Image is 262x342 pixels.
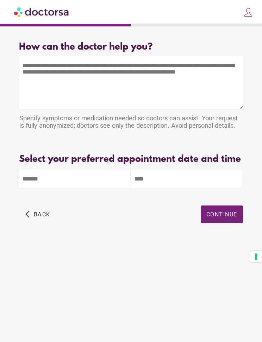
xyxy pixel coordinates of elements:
[250,251,262,262] button: Your consent preferences for tracking technologies
[201,205,243,223] button: Continue
[19,111,243,134] div: Specify symptoms or medication needed so doctors can assist. Your request is fully anonymized; do...
[14,4,70,20] img: Doctorsa.com
[23,205,53,223] button: arrow_back_ios Back
[243,7,253,17] img: icons8-customer-100.png
[206,211,237,218] span: Continue
[19,154,243,165] div: Select your preferred appointment date and time
[19,42,243,53] div: How can the doctor help you?
[34,211,50,218] span: Back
